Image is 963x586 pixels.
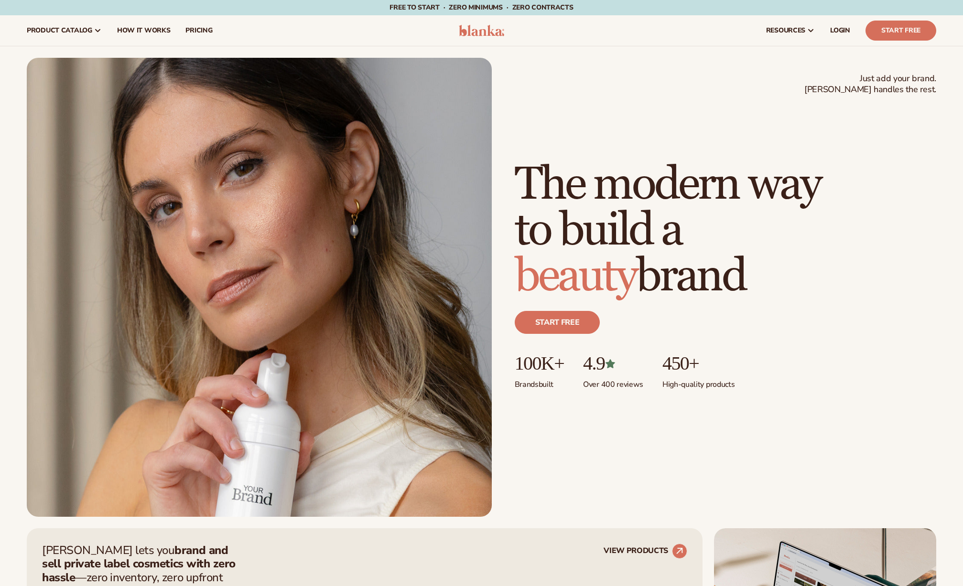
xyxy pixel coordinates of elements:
[662,374,735,390] p: High-quality products
[866,21,936,41] a: Start Free
[766,27,805,34] span: resources
[822,15,858,46] a: LOGIN
[42,543,236,586] strong: brand and sell private label cosmetics with zero hassle
[515,374,564,390] p: Brands built
[515,353,564,374] p: 100K+
[117,27,171,34] span: How It Works
[459,25,504,36] img: logo
[185,27,212,34] span: pricing
[804,73,936,96] span: Just add your brand. [PERSON_NAME] handles the rest.
[27,27,92,34] span: product catalog
[662,353,735,374] p: 450+
[19,15,109,46] a: product catalog
[758,15,822,46] a: resources
[830,27,850,34] span: LOGIN
[390,3,573,12] span: Free to start · ZERO minimums · ZERO contracts
[109,15,178,46] a: How It Works
[27,58,492,517] img: Female holding tanning mousse.
[178,15,220,46] a: pricing
[583,353,643,374] p: 4.9
[515,162,821,299] h1: The modern way to build a brand
[604,543,687,559] a: VIEW PRODUCTS
[515,248,636,304] span: beauty
[583,374,643,390] p: Over 400 reviews
[515,311,600,334] a: Start free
